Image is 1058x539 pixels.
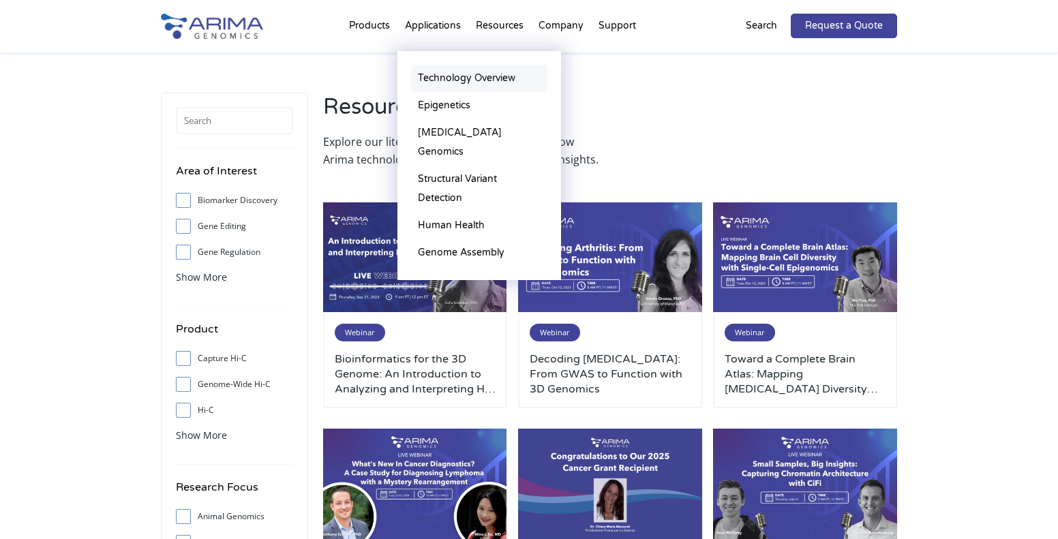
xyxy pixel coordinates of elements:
img: genome-assembly-grant-2025-500x300.png [518,429,702,539]
img: March-2024-Webinar-500x300.jpg [713,202,897,313]
a: Bioinformatics for the 3D Genome: An Introduction to Analyzing and Interpreting Hi-C Data [335,352,496,397]
img: July-2025-webinar-3-500x300.jpg [713,429,897,539]
a: Genome Assembly [411,239,547,266]
span: Webinar [725,324,775,341]
label: Animal Genomics [176,506,293,527]
label: Biomarker Discovery [176,190,293,211]
h2: Resource Library [323,92,603,133]
a: Decoding [MEDICAL_DATA]: From GWAS to Function with 3D Genomics [530,352,691,397]
p: Search [746,17,777,35]
a: Human Health [411,212,547,239]
img: Arima-Genomics-logo [161,14,263,39]
a: Request a Quote [791,14,897,38]
a: Epigenetics [411,92,547,119]
span: Show More [176,429,227,442]
label: Gene Editing [176,216,293,236]
span: Webinar [530,324,580,341]
a: Toward a Complete Brain Atlas: Mapping [MEDICAL_DATA] Diversity with Single-Cell Epigenomics [725,352,886,397]
a: Technology Overview [411,65,547,92]
img: Sep-2023-Webinar-500x300.jpg [323,202,507,313]
a: [MEDICAL_DATA] Genomics [411,119,547,166]
label: Genome-Wide Hi-C [176,374,293,395]
h4: Area of Interest [176,162,293,190]
span: Webinar [335,324,385,341]
p: Explore our literature, videos, blogs to learn how Arima technology is unlocking new biological i... [323,133,603,168]
span: Show More [176,271,227,283]
label: Hi-C [176,400,293,420]
label: Capture Hi-C [176,348,293,369]
img: October-2024-Webinar-Anthony-and-Mina-500x300.jpg [323,429,507,539]
h4: Product [176,320,293,348]
h4: Research Focus [176,478,293,506]
input: Search [176,107,293,134]
a: Structural Variant Detection [411,166,547,212]
img: October-2023-Webinar-1-500x300.jpg [518,202,702,313]
label: Gene Regulation [176,242,293,262]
